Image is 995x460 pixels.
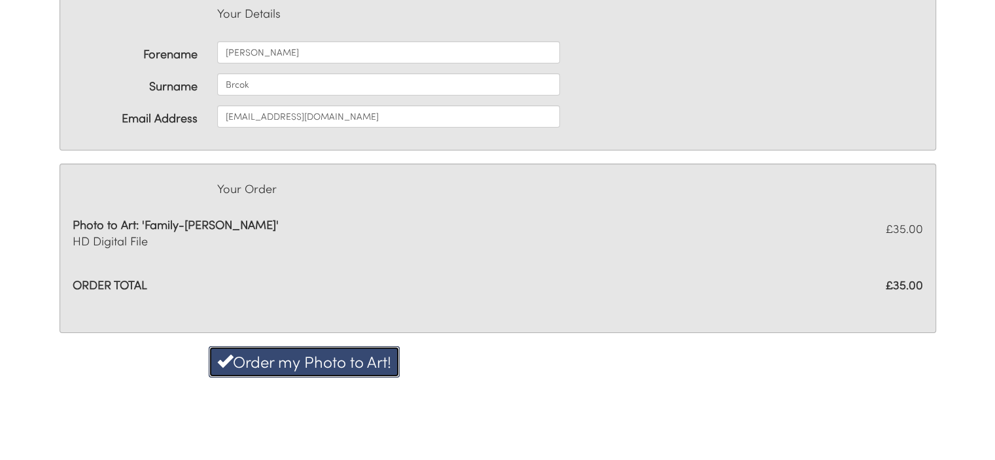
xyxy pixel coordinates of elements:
[209,346,400,378] button: Order my Photo to Art!
[63,73,208,95] label: Surname
[498,277,933,294] label: £35.00
[63,217,716,250] div: HD Digital File
[217,73,560,96] input: Surname
[217,105,560,128] input: Email Address
[217,41,560,63] input: Forename
[725,217,923,240] p: £35.00
[73,217,279,232] b: Photo to Art: 'Family-[PERSON_NAME]'
[217,1,560,25] p: Your Details
[63,41,208,63] label: Forename
[217,177,560,200] p: Your Order
[63,105,208,127] label: Email Address
[63,277,498,294] label: ORDER TOTAL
